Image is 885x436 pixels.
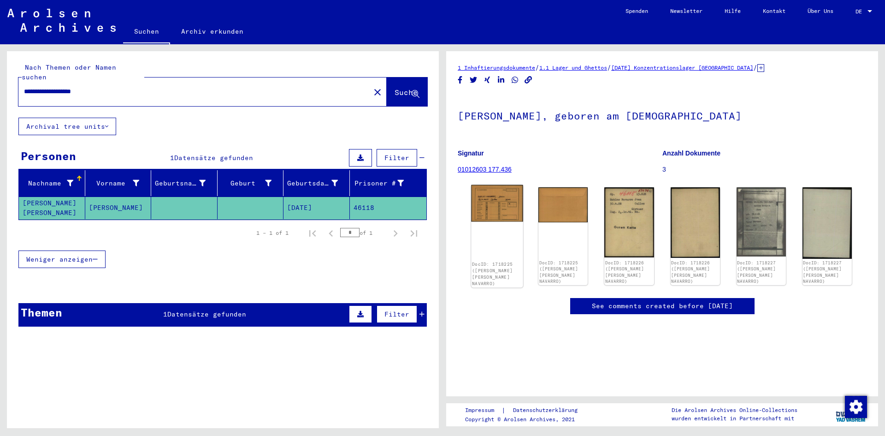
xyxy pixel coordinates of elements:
div: 1 – 1 of 1 [256,229,289,237]
mat-icon: close [372,87,383,98]
mat-cell: [PERSON_NAME] [85,197,152,219]
button: Filter [377,149,417,167]
div: | [465,406,589,415]
div: Themen [21,304,62,321]
div: Prisoner # [354,179,404,188]
img: 002.jpg [538,187,588,222]
mat-header-cell: Geburtsname [151,170,218,196]
h1: [PERSON_NAME], geboren am [DEMOGRAPHIC_DATA] [458,95,867,135]
button: Previous page [322,224,340,242]
span: Weniger anzeigen [26,255,93,263]
a: [DATE] Konzentrationslager [GEOGRAPHIC_DATA] [611,64,753,71]
a: 1 Inhaftierungsdokumente [458,64,535,71]
span: / [753,63,757,72]
mat-cell: 46118 [350,197,427,219]
a: DocID: 1718226 ([PERSON_NAME] [PERSON_NAME] NAVARRO) [605,260,644,284]
mat-header-cell: Vorname [85,170,152,196]
button: Filter [377,305,417,323]
button: First page [303,224,322,242]
div: Geburtsdatum [287,176,349,191]
a: Impressum [465,406,501,415]
mat-header-cell: Geburt‏ [218,170,284,196]
b: Anzahl Dokumente [662,149,720,157]
div: Zustimmung ändern [844,395,867,418]
img: 001.jpg [737,187,786,257]
button: Share on WhatsApp [510,74,520,86]
p: 3 [662,165,867,174]
a: Datenschutzerklärung [506,406,589,415]
img: yv_logo.png [834,403,868,426]
img: 002.jpg [671,187,720,257]
div: of 1 [340,228,386,237]
img: 002.jpg [802,187,852,259]
a: DocID: 1718226 ([PERSON_NAME] [PERSON_NAME] NAVARRO) [671,260,710,284]
mat-header-cell: Prisoner # [350,170,427,196]
img: Zustimmung ändern [845,396,867,418]
button: Suche [387,78,427,106]
button: Clear [368,83,387,101]
a: Suchen [123,20,170,44]
span: 1 [170,154,174,162]
a: Archiv erkunden [170,20,254,42]
a: 01012603 177.436 [458,166,512,173]
div: Geburtsdatum [287,179,338,188]
button: Share on LinkedIn [496,74,506,86]
div: Vorname [89,176,151,191]
img: 001.jpg [604,187,654,257]
mat-cell: [PERSON_NAME] [PERSON_NAME] [19,197,85,219]
div: Vorname [89,179,140,188]
div: Prisoner # [354,176,416,191]
mat-header-cell: Geburtsdatum [283,170,350,196]
a: See comments created before [DATE] [592,301,733,311]
div: Nachname [23,176,85,191]
button: Weniger anzeigen [18,251,106,268]
span: Filter [384,154,409,162]
mat-cell: [DATE] [283,197,350,219]
b: Signatur [458,149,484,157]
p: Copyright © Arolsen Archives, 2021 [465,415,589,424]
p: wurden entwickelt in Partnerschaft mit [672,414,797,423]
button: Share on Twitter [469,74,478,86]
span: Datensätze gefunden [167,310,246,318]
div: Geburt‏ [221,176,283,191]
img: Arolsen_neg.svg [7,9,116,32]
a: DocID: 1718227 ([PERSON_NAME] [PERSON_NAME] NAVARRO) [803,260,842,284]
img: 001.jpg [471,185,523,221]
button: Last page [405,224,423,242]
button: Copy link [524,74,533,86]
p: Die Arolsen Archives Online-Collections [672,406,797,414]
button: Share on Xing [483,74,492,86]
div: Geburt‏ [221,179,272,188]
button: Share on Facebook [455,74,465,86]
div: Personen [21,148,76,164]
button: Next page [386,224,405,242]
span: Filter [384,310,409,318]
div: Nachname [23,179,73,188]
a: DocID: 1718225 ([PERSON_NAME] [PERSON_NAME] NAVARRO) [539,260,578,284]
mat-label: Nach Themen oder Namen suchen [22,63,116,81]
a: 1.1 Lager und Ghettos [539,64,607,71]
mat-header-cell: Nachname [19,170,85,196]
a: DocID: 1718227 ([PERSON_NAME] [PERSON_NAME] NAVARRO) [737,260,776,284]
span: 1 [163,310,167,318]
button: Archival tree units [18,118,116,135]
a: DocID: 1718225 ([PERSON_NAME] [PERSON_NAME] NAVARRO) [472,261,513,286]
span: / [535,63,539,72]
span: / [607,63,611,72]
span: Suche [395,88,418,97]
span: Datensätze gefunden [174,154,253,162]
div: Geburtsname [155,179,206,188]
div: Geburtsname [155,176,217,191]
span: DE [855,8,866,15]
